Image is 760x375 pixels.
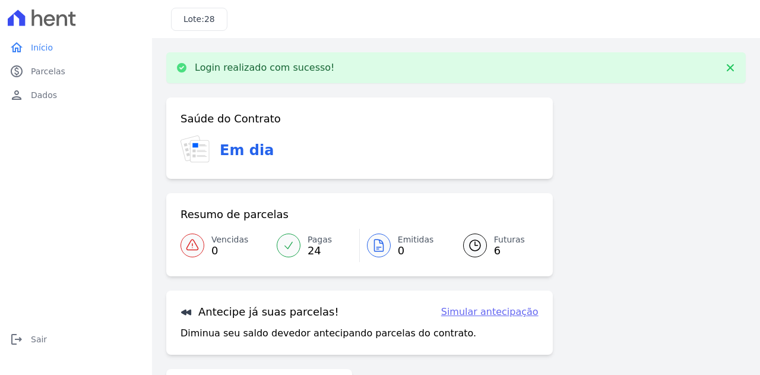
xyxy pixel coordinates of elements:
p: Login realizado com sucesso! [195,62,335,74]
a: paidParcelas [5,59,147,83]
span: 0 [398,246,434,256]
p: Diminua seu saldo devedor antecipando parcelas do contrato. [180,326,476,341]
a: Vencidas 0 [180,229,270,262]
h3: Antecipe já suas parcelas! [180,305,339,319]
span: 6 [494,246,525,256]
i: person [9,88,24,102]
span: 24 [308,246,332,256]
span: Dados [31,89,57,101]
a: logoutSair [5,327,147,351]
h3: Em dia [220,140,274,161]
h3: Saúde do Contrato [180,112,281,126]
i: home [9,40,24,55]
span: Emitidas [398,234,434,246]
a: Emitidas 0 [360,229,449,262]
span: 28 [204,14,215,24]
i: paid [9,64,24,78]
a: Simular antecipação [441,305,539,319]
a: personDados [5,83,147,107]
span: Vencidas [211,234,248,246]
a: Pagas 24 [270,229,359,262]
span: Parcelas [31,65,65,77]
h3: Lote: [183,13,215,26]
i: logout [9,332,24,346]
a: Futuras 6 [449,229,539,262]
span: Sair [31,333,47,345]
span: 0 [211,246,248,256]
a: homeInício [5,36,147,59]
h3: Resumo de parcelas [180,207,289,222]
span: Futuras [494,234,525,246]
span: Início [31,42,53,53]
span: Pagas [308,234,332,246]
